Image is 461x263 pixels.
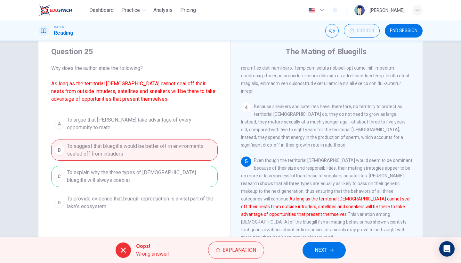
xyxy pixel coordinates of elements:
[153,6,173,14] span: Analysis
[241,103,251,113] div: 4
[87,4,116,16] button: Dashboard
[325,24,339,38] div: Mute
[370,6,405,14] div: [PERSON_NAME]
[354,5,365,15] img: Profile picture
[51,64,218,103] span: Why does the author state the following?
[38,4,87,17] a: EduSynch logo
[241,196,410,217] font: As long as the territorial [DEMOGRAPHIC_DATA] cannot seal off their nests from outside intruders,...
[38,4,72,17] img: EduSynch logo
[241,104,406,148] span: Because sneakers and satellites have, therefore, no territory to protect as territorial [DEMOGRAP...
[222,246,256,255] span: Explanation
[390,28,417,33] span: END SESSION
[121,6,140,14] span: Practice
[151,4,175,16] button: Analysis
[51,47,218,57] h4: Question 25
[344,24,380,38] button: 00:24:34
[439,241,455,257] div: Open Intercom Messenger
[315,246,327,255] span: NEXT
[51,81,215,102] font: As long as the territorial [DEMOGRAPHIC_DATA] cannot seal off their nests from outside intruders,...
[136,242,170,250] span: Oops!
[241,158,412,240] span: Even though the territorial [DEMOGRAPHIC_DATA] would seem to be dominant because of their size an...
[178,4,198,16] button: Pricing
[385,24,423,38] button: END SESSION
[241,157,251,167] div: 5
[357,28,374,33] span: 00:24:34
[54,29,73,37] h1: Reading
[54,25,64,29] span: TOEFL®
[286,47,367,57] h4: The Mating of Bluegills
[119,4,148,16] button: Practice
[303,242,346,259] button: NEXT
[208,242,264,259] button: Explanation
[136,250,170,258] span: Wrong answer!
[89,6,114,14] span: Dashboard
[180,6,196,14] span: Pricing
[308,8,316,13] img: en
[344,24,380,38] div: Hide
